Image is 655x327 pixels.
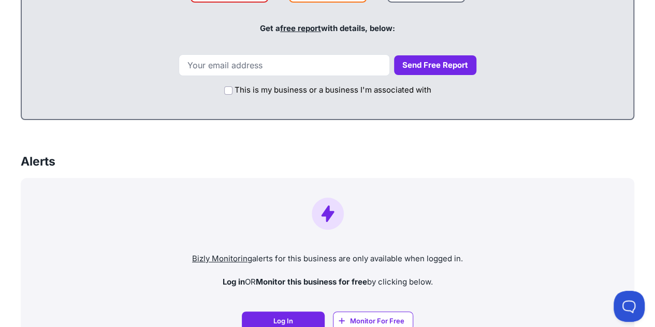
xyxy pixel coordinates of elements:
iframe: Toggle Customer Support [614,291,645,322]
span: Log In [273,316,293,326]
a: Bizly Monitoring [192,254,252,263]
span: Get a with details, below: [260,23,395,33]
strong: Monitor this business for free [256,277,367,287]
h3: Alerts [21,153,55,170]
label: This is my business or a business I'm associated with [235,84,431,96]
a: free report [280,23,321,33]
button: Send Free Report [394,55,476,76]
p: alerts for this business are only available when logged in. [29,253,626,265]
strong: Log in [223,277,245,287]
span: Monitor For Free [350,316,404,326]
input: Your email address [179,54,390,76]
p: OR by clicking below. [29,276,626,288]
